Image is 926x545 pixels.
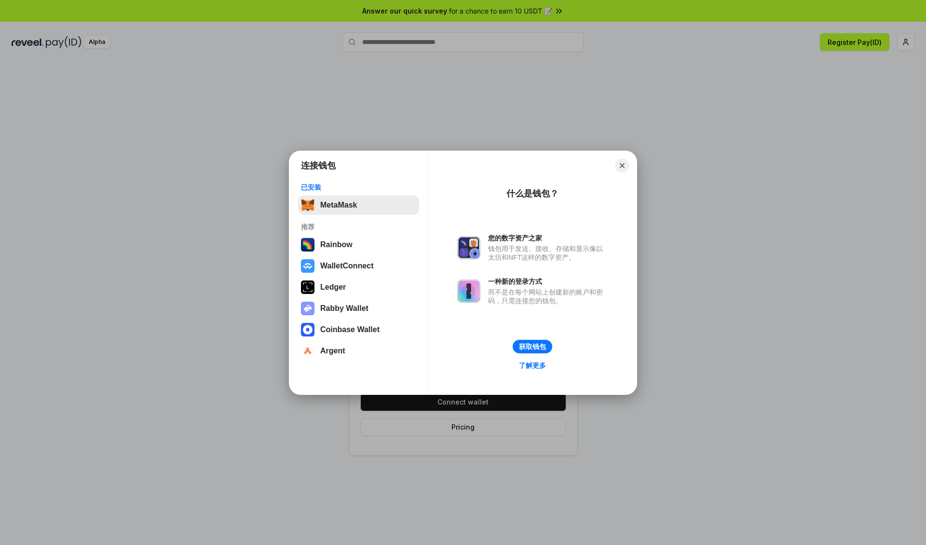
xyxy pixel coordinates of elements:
[320,347,345,355] div: Argent
[457,236,480,259] img: svg+xml,%3Csvg%20xmlns%3D%22http%3A%2F%2Fwww.w3.org%2F2000%2Fsvg%22%20fill%3D%22none%22%20viewBox...
[320,304,368,313] div: Rabby Wallet
[320,201,357,210] div: MetaMask
[298,278,419,297] button: Ledger
[301,198,314,212] img: svg+xml,%3Csvg%20fill%3D%22none%22%20height%3D%2233%22%20viewBox%3D%220%200%2035%2033%22%20width%...
[519,361,546,370] div: 了解更多
[301,160,336,171] h1: 连接钱包
[320,283,346,292] div: Ledger
[615,159,629,172] button: Close
[506,188,558,199] div: 什么是钱包？
[298,299,419,318] button: Rabby Wallet
[301,223,416,231] div: 推荐
[488,234,608,242] div: 您的数字资产之家
[320,262,374,270] div: WalletConnect
[298,256,419,276] button: WalletConnect
[298,196,419,215] button: MetaMask
[298,341,419,361] button: Argent
[301,280,314,294] img: svg+xml,%3Csvg%20xmlns%3D%22http%3A%2F%2Fwww.w3.org%2F2000%2Fsvg%22%20width%3D%2228%22%20height%3...
[519,342,546,351] div: 获取钱包
[320,240,353,249] div: Rainbow
[298,320,419,339] button: Coinbase Wallet
[488,288,608,305] div: 而不是在每个网站上创建新的账户和密码，只需连接您的钱包。
[301,183,416,192] div: 已安装
[301,302,314,315] img: svg+xml,%3Csvg%20xmlns%3D%22http%3A%2F%2Fwww.w3.org%2F2000%2Fsvg%22%20fill%3D%22none%22%20viewBox...
[488,277,608,286] div: 一种新的登录方式
[301,323,314,336] img: svg+xml,%3Csvg%20width%3D%2228%22%20height%3D%2228%22%20viewBox%3D%220%200%2028%2028%22%20fill%3D...
[320,325,380,334] div: Coinbase Wallet
[301,238,314,252] img: svg+xml,%3Csvg%20width%3D%22120%22%20height%3D%22120%22%20viewBox%3D%220%200%20120%20120%22%20fil...
[513,359,552,372] a: 了解更多
[301,259,314,273] img: svg+xml,%3Csvg%20width%3D%2228%22%20height%3D%2228%22%20viewBox%3D%220%200%2028%2028%22%20fill%3D...
[513,340,552,353] button: 获取钱包
[488,244,608,262] div: 钱包用于发送、接收、存储和显示像以太坊和NFT这样的数字资产。
[298,235,419,254] button: Rainbow
[301,344,314,358] img: svg+xml,%3Csvg%20width%3D%2228%22%20height%3D%2228%22%20viewBox%3D%220%200%2028%2028%22%20fill%3D...
[457,279,480,303] img: svg+xml,%3Csvg%20xmlns%3D%22http%3A%2F%2Fwww.w3.org%2F2000%2Fsvg%22%20fill%3D%22none%22%20viewBox...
